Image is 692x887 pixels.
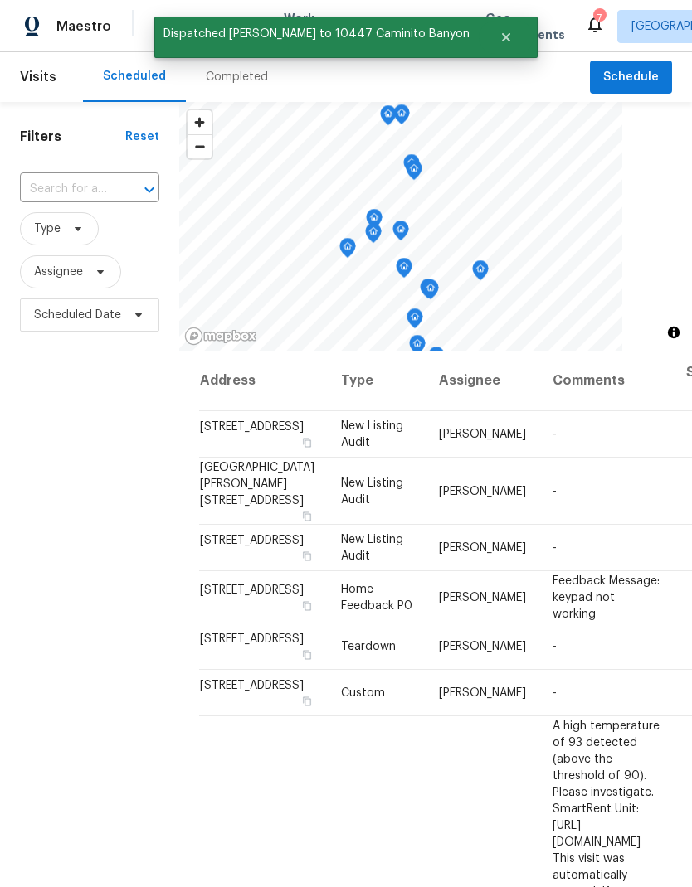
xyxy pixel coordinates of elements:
div: Map marker [422,279,439,305]
button: Close [479,21,534,54]
div: Map marker [420,279,436,304]
span: Feedback Message: keypad not working [553,574,660,619]
span: Dispatched [PERSON_NAME] to 10447 Caminito Banyon [154,17,479,51]
span: [STREET_ADDRESS] [200,421,304,433]
button: Zoom out [188,134,212,158]
h1: Filters [20,128,125,145]
div: Scheduled [103,68,166,85]
a: Mapbox homepage [184,327,257,346]
span: Home Feedback P0 [341,583,412,611]
span: - [553,429,557,440]
button: Zoom in [188,110,212,134]
span: Type [34,221,61,237]
input: Search for an address... [20,177,113,202]
div: Map marker [403,154,420,180]
span: Schedule [603,67,659,88]
span: Toggle attribution [669,323,679,342]
div: Map marker [393,104,410,130]
div: Map marker [392,221,409,246]
span: Custom [341,687,385,699]
span: [PERSON_NAME] [439,591,526,603]
span: [PERSON_NAME] [439,485,526,497]
div: Map marker [396,258,412,284]
span: - [553,542,557,554]
span: Work Orders [284,10,326,43]
div: Map marker [380,105,397,131]
div: Map marker [339,238,356,264]
span: [PERSON_NAME] [439,641,526,652]
span: - [553,485,557,497]
span: - [553,641,557,652]
div: Reset [125,128,159,145]
div: Map marker [472,260,489,286]
button: Copy Address [300,694,314,709]
button: Copy Address [300,598,314,613]
th: Assignee [426,351,539,411]
span: [PERSON_NAME] [439,687,526,699]
span: [STREET_ADDRESS] [200,680,304,691]
div: Map marker [366,209,383,235]
span: Geo Assignments [485,10,565,43]
span: Maestro [56,18,111,35]
div: Completed [206,69,268,85]
button: Toggle attribution [664,322,684,342]
span: [GEOGRAPHIC_DATA][PERSON_NAME][STREET_ADDRESS] [200,461,314,506]
span: - [553,687,557,699]
span: [PERSON_NAME] [439,429,526,440]
th: Comments [539,351,673,411]
button: Copy Address [300,647,314,662]
span: [STREET_ADDRESS] [200,535,304,546]
span: [PERSON_NAME] [439,542,526,554]
span: Visits [20,59,56,95]
span: Scheduled Date [34,307,121,323]
div: Map marker [365,223,382,249]
button: Schedule [590,61,672,95]
span: [STREET_ADDRESS] [200,633,304,645]
canvas: Map [179,102,622,351]
div: Map marker [406,160,422,186]
button: Open [138,178,161,201]
span: [STREET_ADDRESS] [200,584,304,595]
span: Assignee [34,264,83,280]
span: Zoom out [188,135,212,158]
span: Teardown [341,641,396,652]
th: Address [199,351,328,411]
div: 7 [593,10,605,27]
